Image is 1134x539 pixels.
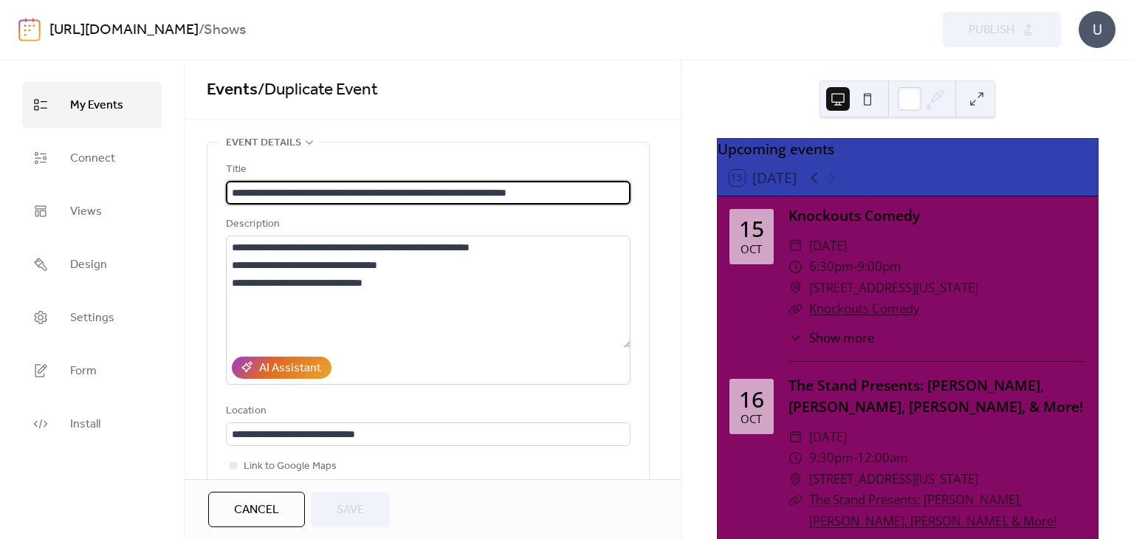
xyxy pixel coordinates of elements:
[853,256,857,278] span: -
[22,401,162,447] a: Install
[788,469,803,490] div: ​
[226,161,628,179] div: Title
[788,427,803,448] div: ​
[199,16,204,44] b: /
[70,200,102,224] span: Views
[22,241,162,287] a: Design
[1079,11,1116,48] div: U
[70,413,100,436] span: Install
[788,278,803,299] div: ​
[207,74,258,106] a: Events
[788,298,803,320] div: ​
[809,278,978,299] span: [STREET_ADDRESS][US_STATE]
[70,306,114,330] span: Settings
[718,139,1098,160] div: Upcoming events
[809,427,847,448] span: [DATE]
[788,256,803,278] div: ​
[70,360,97,383] span: Form
[809,469,978,490] span: [STREET_ADDRESS][US_STATE]
[809,256,853,278] span: 6:30pm
[226,216,628,233] div: Description
[22,82,162,128] a: My Events
[208,492,305,527] button: Cancel
[853,447,857,469] span: -
[70,253,107,277] span: Design
[809,329,874,347] span: Show more
[740,413,762,425] div: Oct
[857,447,908,469] span: 12:00am
[234,501,279,519] span: Cancel
[22,135,162,181] a: Connect
[788,447,803,469] div: ​
[739,388,764,411] div: 16
[788,329,875,347] button: ​Show more
[809,300,919,317] a: Knockouts Comedy
[788,236,803,257] div: ​
[857,256,901,278] span: 9:00pm
[788,205,920,225] a: Knockouts Comedy
[809,447,853,469] span: 9:30pm
[244,458,337,476] span: Link to Google Maps
[740,244,762,255] div: Oct
[258,74,378,106] span: / Duplicate Event
[204,16,246,44] b: Shows
[226,402,628,420] div: Location
[232,357,331,379] button: AI Assistant
[259,360,321,377] div: AI Assistant
[739,218,764,240] div: 15
[49,16,199,44] a: [URL][DOMAIN_NAME]
[226,134,301,152] span: Event details
[809,491,1056,529] a: The Stand Presents: [PERSON_NAME], [PERSON_NAME], [PERSON_NAME], & More!
[788,329,803,347] div: ​
[788,490,803,511] div: ​
[70,147,115,171] span: Connect
[18,18,41,41] img: logo
[22,295,162,340] a: Settings
[70,94,123,117] span: My Events
[809,236,847,257] span: [DATE]
[22,348,162,394] a: Form
[22,188,162,234] a: Views
[788,375,1083,416] a: The Stand Presents: [PERSON_NAME], [PERSON_NAME], [PERSON_NAME], & More!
